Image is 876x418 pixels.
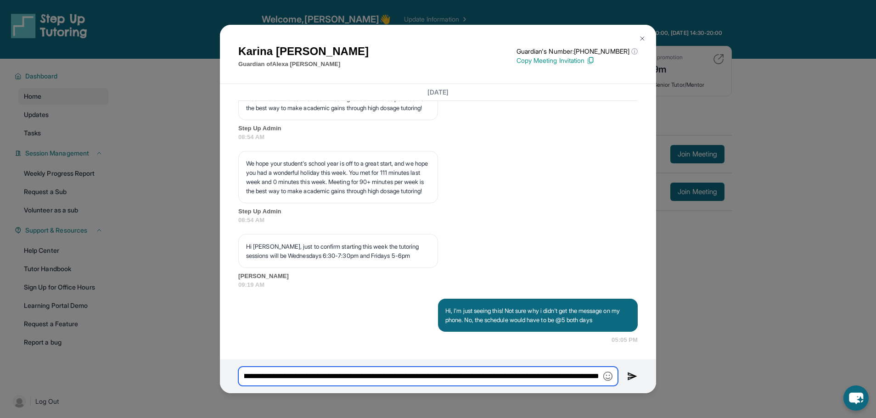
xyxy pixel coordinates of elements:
img: Copy Icon [586,56,595,65]
span: 05:05 PM [612,335,638,345]
p: Guardian's Number: [PHONE_NUMBER] [517,47,638,56]
p: Hi, I'm just seeing this! Not sure why i didn't get the message on my phone. No, the schedule wou... [445,306,630,324]
img: Emoji [603,372,612,381]
p: We hope your student's school year is off to a great start, and we hope you had a wonderful holid... [246,159,430,195]
span: 08:54 AM [238,133,638,142]
span: 08:54 AM [238,216,638,225]
h3: [DATE] [238,88,638,97]
span: Step Up Admin [238,124,638,133]
span: [PERSON_NAME] [238,272,638,281]
p: Hi [PERSON_NAME], just to confirm starting this week the tutoring sessions will be Wednesdays 6:3... [246,242,430,260]
span: 09:19 AM [238,280,638,290]
p: Copy Meeting Invitation [517,56,638,65]
span: ⓘ [631,47,638,56]
img: Send icon [627,371,638,382]
p: Guardian of Alexa [PERSON_NAME] [238,60,369,69]
button: chat-button [843,385,869,411]
h1: Karina [PERSON_NAME] [238,43,369,60]
img: Close Icon [639,35,646,42]
span: Step Up Admin [238,207,638,216]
